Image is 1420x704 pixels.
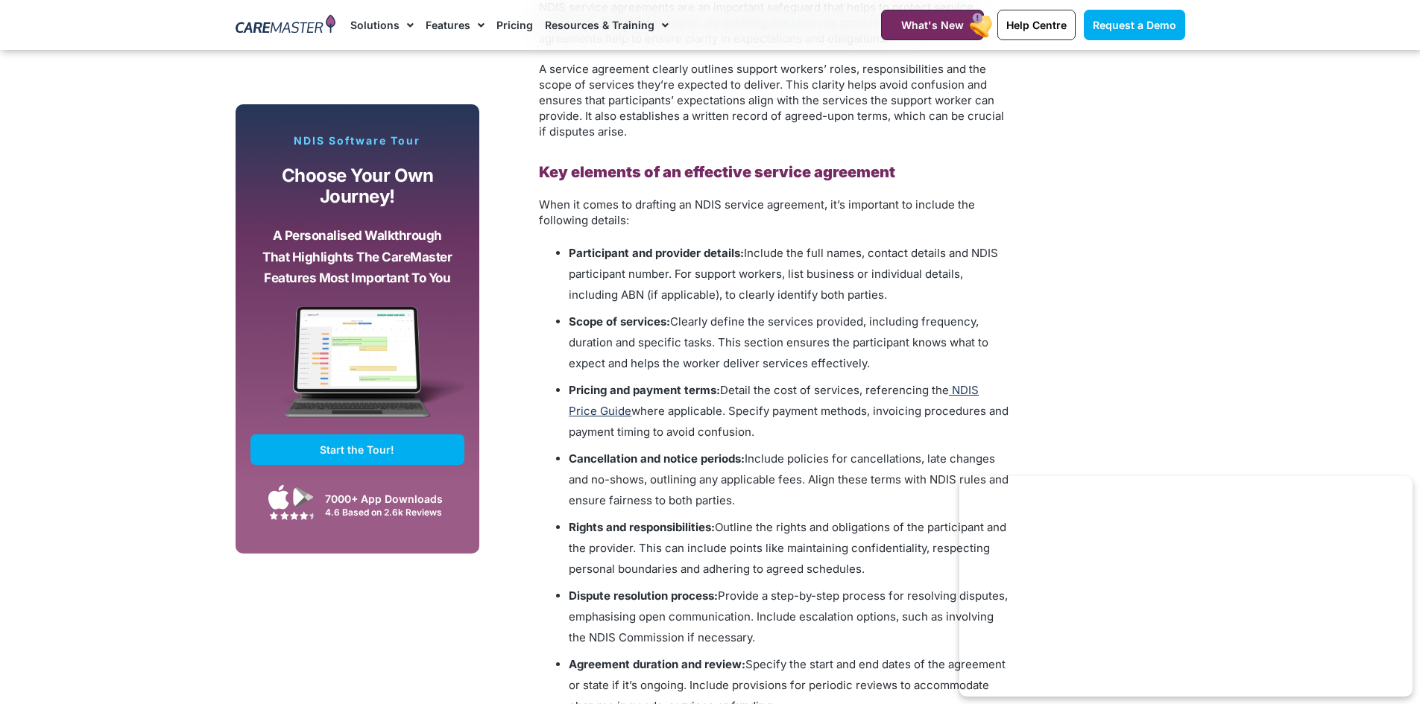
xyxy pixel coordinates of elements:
[569,451,745,466] b: Cancellation and notice periods:
[569,657,745,671] b: Agreement duration and review:
[250,306,465,434] img: CareMaster Software Mockup on Screen
[569,451,1009,507] span: Include policies for cancellations, late changes and no-shows, outlining any applicable fees. Ali...
[325,491,457,507] div: 7000+ App Downloads
[720,383,949,397] span: Detail the cost of services, referencing the
[901,19,964,31] span: What's New
[325,507,457,518] div: 4.6 Based on 2.6k Reviews
[1084,10,1185,40] a: Request a Demo
[569,314,988,370] span: Clearly define the services provided, including frequency, duration and specific tasks. This sect...
[539,62,1004,139] span: A service agreement clearly outlines support workers’ roles, responsibilities and the scope of se...
[250,434,465,465] a: Start the Tour!
[881,10,984,40] a: What's New
[539,197,975,227] span: When it comes to drafting an NDIS service agreement, it’s important to include the following deta...
[569,314,670,329] b: Scope of services:
[569,383,720,397] b: Pricing and payment terms:
[959,476,1413,697] iframe: Popup CTA
[262,165,454,208] p: Choose your own journey!
[1093,19,1176,31] span: Request a Demo
[539,163,895,181] b: Key elements of an effective service agreement
[250,134,465,148] p: NDIS Software Tour
[269,511,314,520] img: Google Play Store App Review Stars
[293,486,314,508] img: Google Play App Icon
[262,225,454,289] p: A personalised walkthrough that highlights the CareMaster features most important to you
[569,246,744,260] b: Participant and provider details:
[997,10,1076,40] a: Help Centre
[1006,19,1067,31] span: Help Centre
[268,484,289,510] img: Apple App Store Icon
[569,520,715,534] b: Rights and responsibilities:
[236,14,336,37] img: CareMaster Logo
[569,589,1008,644] span: Provide a step-by-step process for resolving disputes, emphasising open communication. Include es...
[569,246,998,302] span: Include the full names, contact details and NDIS participant number. For support workers, list bu...
[569,404,1009,439] span: where applicable. Specify payment methods, invoicing procedures and payment timing to avoid confu...
[569,520,1006,576] span: Outline the rights and obligations of the participant and the provider. This can include points l...
[320,443,394,456] span: Start the Tour!
[569,589,718,603] b: Dispute resolution process:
